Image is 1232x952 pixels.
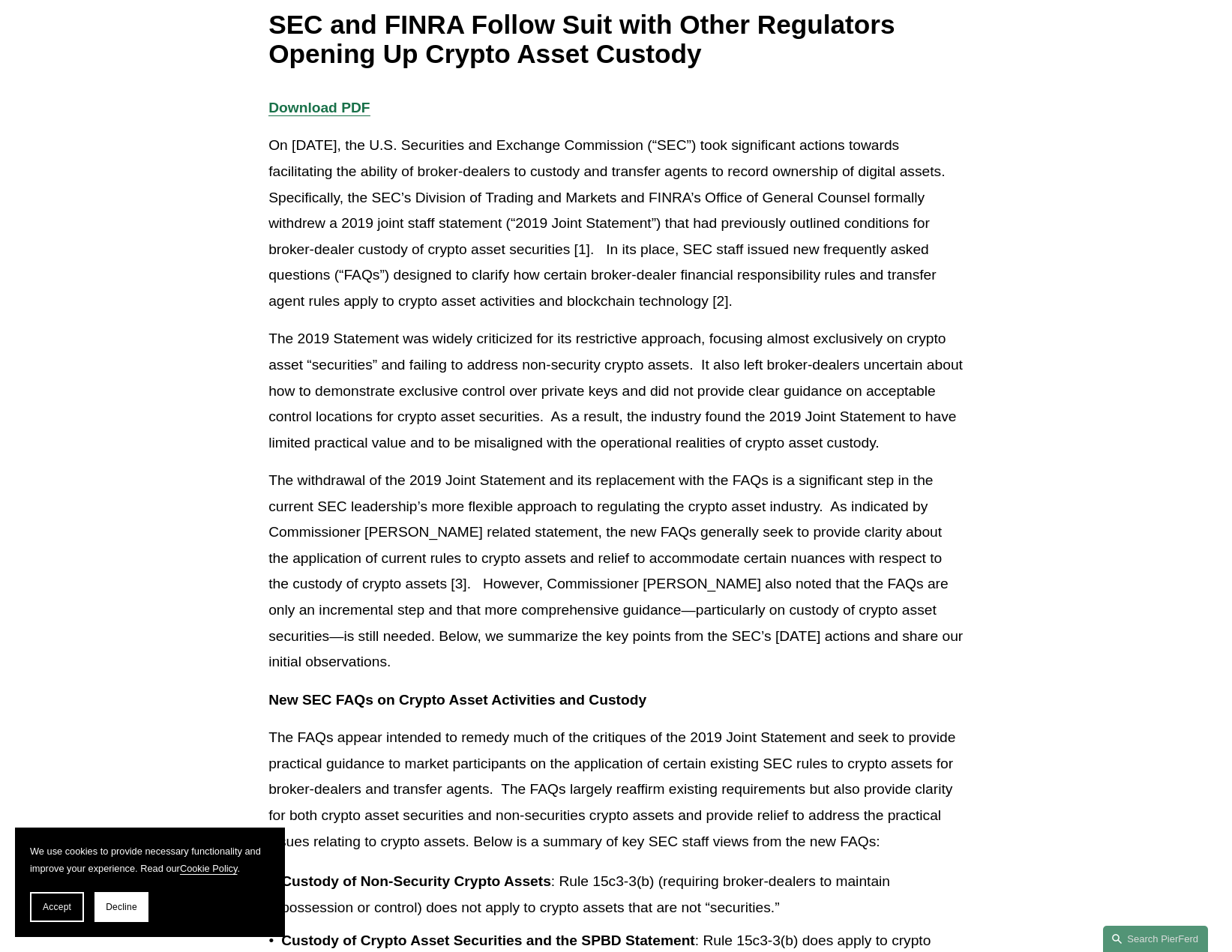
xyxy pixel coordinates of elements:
button: Accept [30,892,84,922]
a: Search this site [1103,926,1208,952]
strong: Custody of Crypto Asset Securities and the SPBD Statement [281,933,695,948]
strong: New SEC FAQs on Crypto Asset Activities and Custody [268,692,646,708]
strong: Custody of Non-Security Crypto Assets [281,873,551,889]
span: Decline [106,902,137,912]
button: Decline [94,892,148,922]
span: Accept [43,902,71,912]
p: The 2019 Statement was widely criticized for its restrictive approach, focusing almost exclusivel... [268,326,964,456]
section: Cookie banner [15,828,285,937]
p: The withdrawal of the 2019 Joint Statement and its replacement with the FAQs is a significant ste... [268,468,964,675]
a: Download PDF [268,100,370,115]
a: Cookie Policy [180,863,238,874]
p: : Rule 15c3-3(b) (requiring broker-dealers to maintain possession or control) does not apply to c... [281,869,964,921]
p: We use cookies to provide necessary functionality and improve your experience. Read our . [30,843,270,877]
p: On [DATE], the U.S. Securities and Exchange Commission (“SEC”) took significant actions towards f... [268,133,964,314]
p: The FAQs appear intended to remedy much of the critiques of the 2019 Joint Statement and seek to ... [268,725,964,855]
h1: SEC and FINRA Follow Suit with Other Regulators Opening Up Crypto Asset Custody [268,10,964,68]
